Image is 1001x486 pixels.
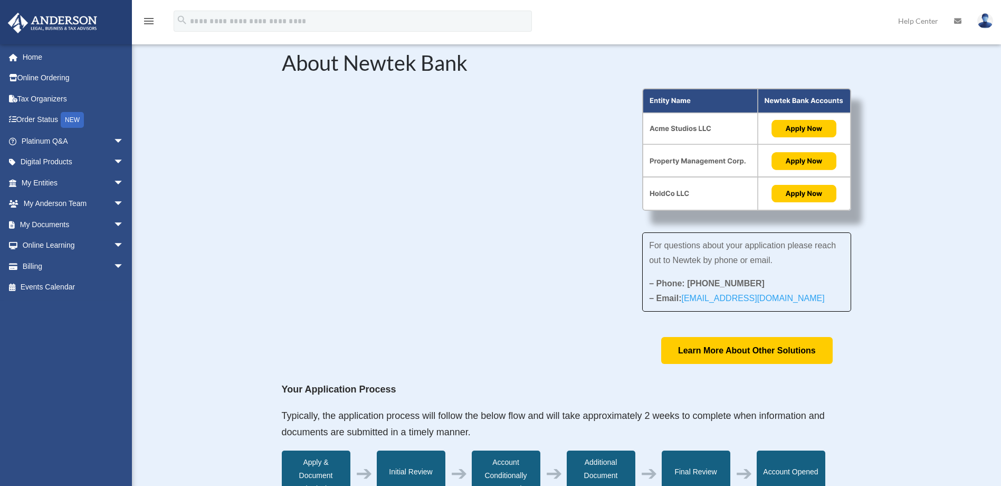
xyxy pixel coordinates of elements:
i: menu [142,15,155,27]
a: Events Calendar [7,277,140,298]
i: search [176,14,188,26]
span: arrow_drop_down [113,256,135,277]
a: Online Learningarrow_drop_down [7,235,140,256]
a: Home [7,46,140,68]
div: NEW [61,112,84,128]
a: Billingarrow_drop_down [7,256,140,277]
div: ➔ [736,467,752,480]
div: ➔ [641,467,657,480]
a: Digital Productsarrow_drop_down [7,152,140,173]
div: ➔ [356,467,373,480]
img: About Partnership Graphic (3) [642,88,851,211]
a: Platinum Q&Aarrow_drop_down [7,130,140,152]
span: arrow_drop_down [113,130,135,152]
div: ➔ [546,467,563,480]
a: My Anderson Teamarrow_drop_down [7,193,140,214]
strong: – Email: [649,294,825,303]
a: menu [142,18,155,27]
a: My Documentsarrow_drop_down [7,214,140,235]
iframe: NewtekOne and Newtek Bank's Partnership with Anderson Advisors [282,88,611,274]
a: Online Ordering [7,68,140,89]
img: Anderson Advisors Platinum Portal [5,13,100,33]
div: ➔ [451,467,468,480]
span: arrow_drop_down [113,235,135,257]
a: My Entitiesarrow_drop_down [7,172,140,193]
img: User Pic [977,13,993,29]
a: Order StatusNEW [7,109,140,131]
span: arrow_drop_down [113,172,135,194]
span: arrow_drop_down [113,193,135,215]
span: arrow_drop_down [113,214,135,236]
h2: About Newtek Bank [282,52,852,79]
span: arrow_drop_down [113,152,135,173]
a: Tax Organizers [7,88,140,109]
a: Learn More About Other Solutions [661,337,833,364]
a: [EMAIL_ADDRESS][DOMAIN_NAME] [681,294,824,308]
strong: Your Application Process [282,384,396,395]
span: Typically, the application process will follow the below flow and will take approximately 2 weeks... [282,410,825,438]
span: For questions about your application please reach out to Newtek by phone or email. [649,241,836,265]
strong: – Phone: [PHONE_NUMBER] [649,279,765,288]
